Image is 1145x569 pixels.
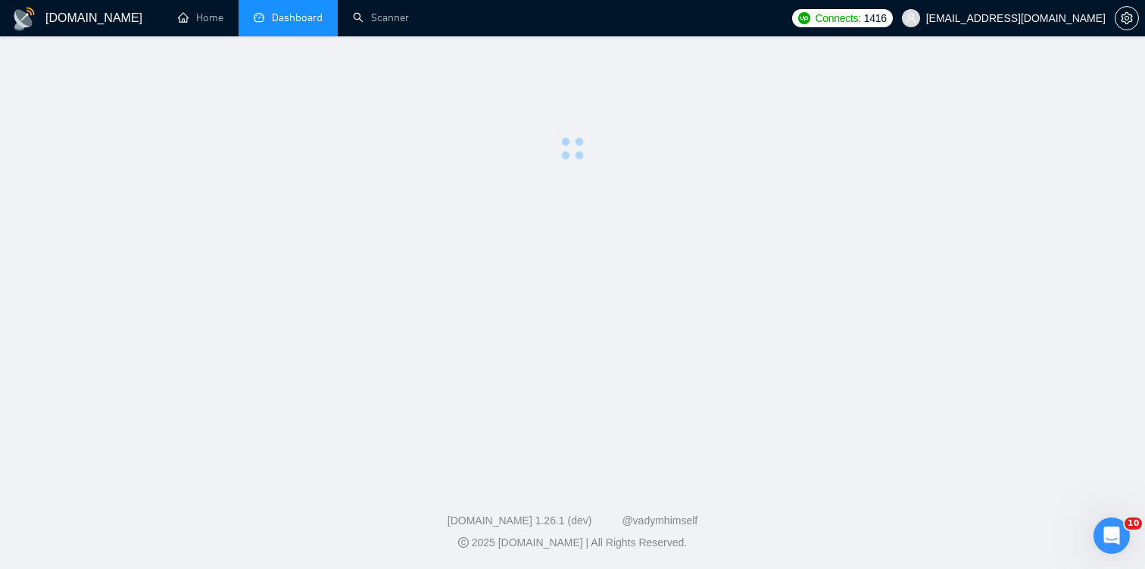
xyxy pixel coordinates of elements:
span: setting [1115,12,1138,24]
span: dashboard [254,12,264,23]
span: copyright [458,537,469,548]
span: 10 [1125,517,1142,530]
a: @vadymhimself [622,514,697,527]
img: logo [12,7,36,31]
span: Connects: [815,10,860,27]
button: setting [1115,6,1139,30]
a: setting [1115,12,1139,24]
span: Dashboard [272,11,323,24]
span: 1416 [864,10,887,27]
span: user [906,13,916,23]
div: 2025 [DOMAIN_NAME] | All Rights Reserved. [12,535,1133,551]
a: searchScanner [353,11,409,24]
img: upwork-logo.png [798,12,810,24]
a: homeHome [178,11,223,24]
iframe: Intercom live chat [1094,517,1130,554]
a: [DOMAIN_NAME] 1.26.1 (dev) [448,514,592,527]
